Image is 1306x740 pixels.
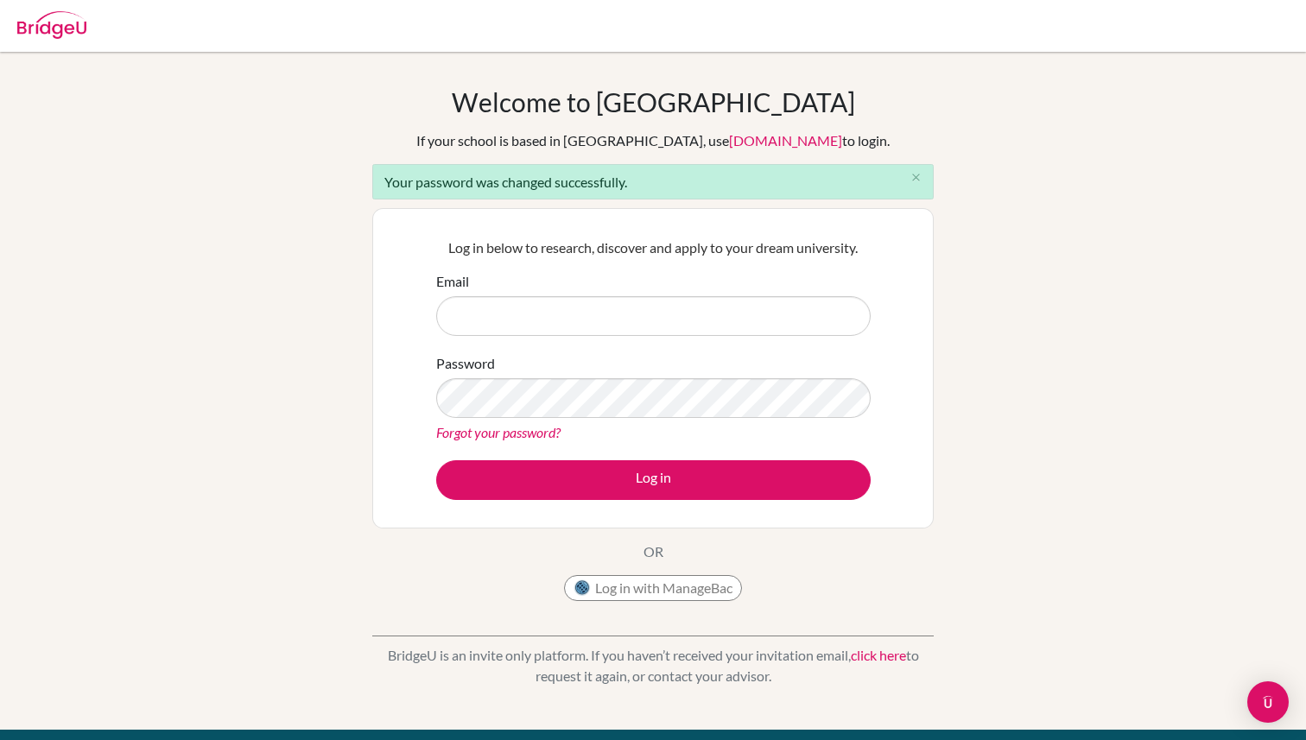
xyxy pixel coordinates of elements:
[436,353,495,374] label: Password
[898,165,933,191] button: Close
[416,130,890,151] div: If your school is based in [GEOGRAPHIC_DATA], use to login.
[17,11,86,39] img: Bridge-U
[910,171,922,184] i: close
[729,132,842,149] a: [DOMAIN_NAME]
[643,541,663,562] p: OR
[436,424,561,440] a: Forgot your password?
[372,164,934,199] div: Your password was changed successfully.
[851,647,906,663] a: click here
[436,271,469,292] label: Email
[1247,681,1289,723] div: Open Intercom Messenger
[436,237,871,258] p: Log in below to research, discover and apply to your dream university.
[372,645,934,686] p: BridgeU is an invite only platform. If you haven’t received your invitation email, to request it ...
[452,86,855,117] h1: Welcome to [GEOGRAPHIC_DATA]
[564,575,742,601] button: Log in with ManageBac
[436,460,871,500] button: Log in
